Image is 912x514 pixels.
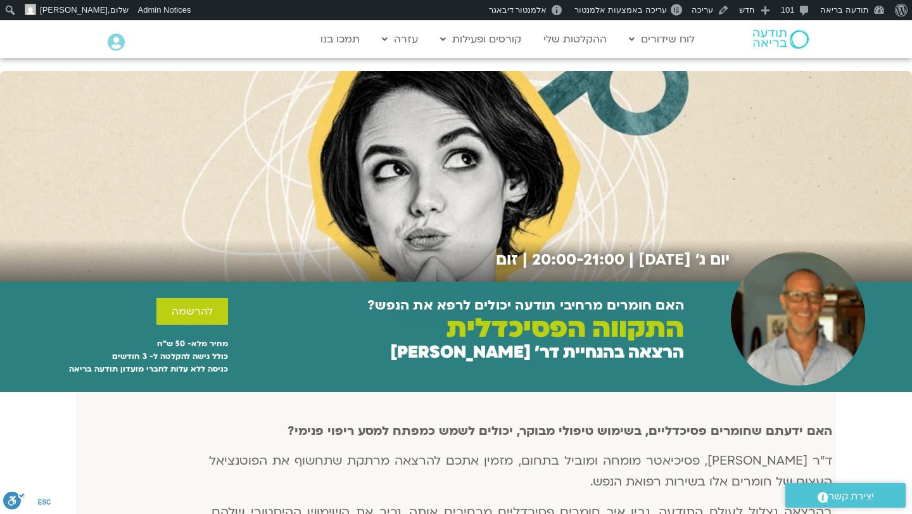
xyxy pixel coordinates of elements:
[209,451,832,492] p: ד"ר [PERSON_NAME], פסיכיאטר מומחה ומוביל בתחום, מזמין אתכם להרצאה מרתקת שתחשוף את הפוטנציאל העצום...
[785,483,906,508] a: יצירת קשר
[390,343,684,362] h2: הרצאה בהנחיית דר׳ [PERSON_NAME]
[434,27,528,51] a: קורסים ופעילות
[376,27,424,51] a: עזרה
[288,423,832,439] strong: האם ידעתם שחומרים פסיכדליים, בשימוש טיפולי מבוקר, יכולים לשמש כמפתח למסע ריפוי פנימי?
[446,313,684,344] h2: התקווה הפסיכדלית
[156,298,228,325] a: להרשמה
[753,30,809,49] img: תודעה בריאה
[172,306,213,317] span: להרשמה
[40,5,108,15] span: [PERSON_NAME]
[574,5,666,15] span: עריכה באמצעות אלמנטור
[314,27,366,51] a: תמכו בנו
[537,27,613,51] a: ההקלטות שלי
[367,298,684,313] h2: האם חומרים מרחיבי תודעה יכולים לרפא את הנפש?
[828,488,874,505] span: יצירת קשר
[623,27,701,51] a: לוח שידורים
